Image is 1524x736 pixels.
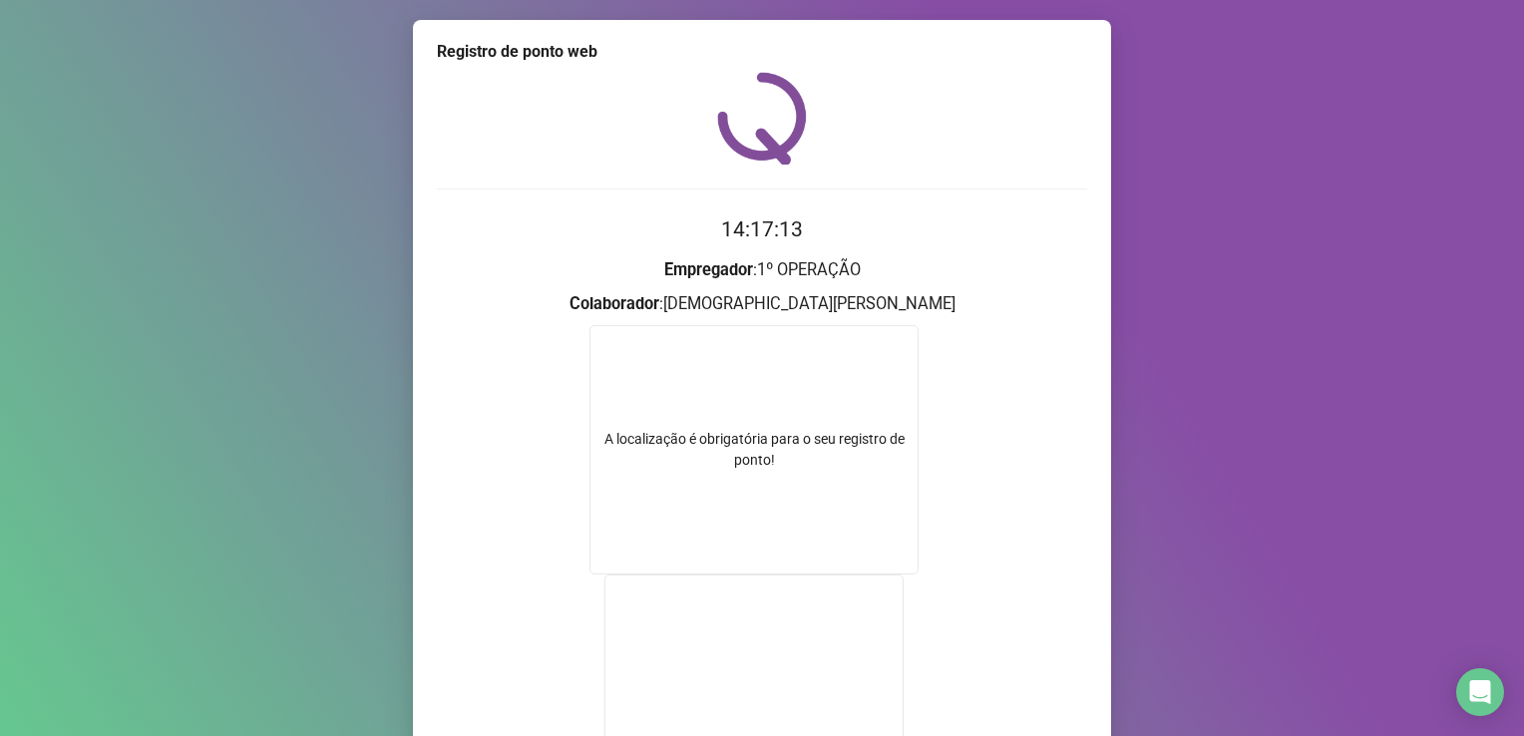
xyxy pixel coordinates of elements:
[717,72,807,165] img: QRPoint
[1456,668,1504,716] div: Open Intercom Messenger
[570,294,659,313] strong: Colaborador
[437,257,1087,283] h3: : 1º OPERAÇÃO
[437,291,1087,317] h3: : [DEMOGRAPHIC_DATA][PERSON_NAME]
[721,217,803,241] time: 14:17:13
[664,260,753,279] strong: Empregador
[590,429,918,471] div: A localização é obrigatória para o seu registro de ponto!
[437,40,1087,64] div: Registro de ponto web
